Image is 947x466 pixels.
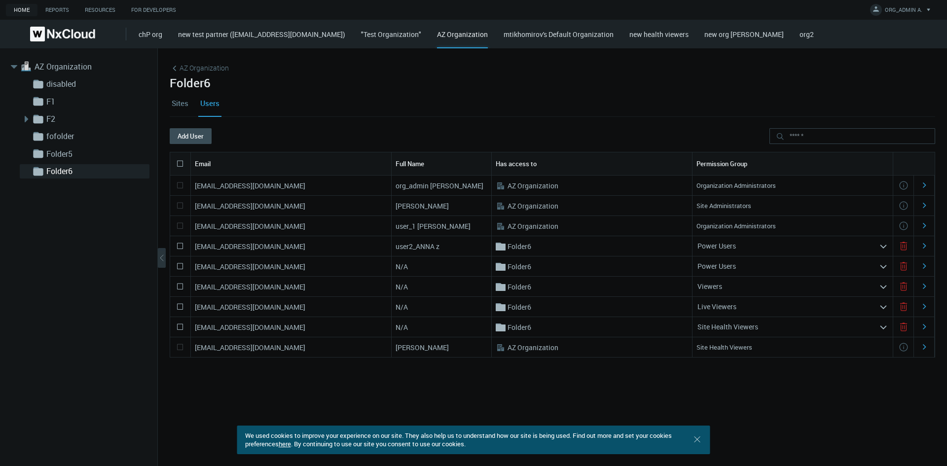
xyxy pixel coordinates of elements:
nx-search-highlight: [PERSON_NAME] [396,343,449,352]
a: "Test Organization" [361,30,421,39]
a: Reports [37,4,77,16]
a: Folder5 [46,148,145,160]
nx-search-highlight: [EMAIL_ADDRESS][DOMAIN_NAME] [195,242,305,251]
nx-search-highlight: Folder6 [508,242,531,251]
nx-search-highlight: N/A [396,282,408,291]
nx-search-highlight: [EMAIL_ADDRESS][DOMAIN_NAME] [195,181,305,190]
a: Sites [170,90,190,116]
nx-search-highlight: Organization Administrators [696,221,776,230]
a: org2 [800,30,814,39]
nx-search-highlight: N/A [396,302,408,312]
nx-search-highlight: Site Administrators [696,201,751,210]
nx-search-highlight: [EMAIL_ADDRESS][DOMAIN_NAME] [195,201,305,211]
nx-search-highlight: AZ Organization [508,181,558,190]
nx-search-highlight: [EMAIL_ADDRESS][DOMAIN_NAME] [195,323,305,332]
nx-search-highlight: Folder6 [508,302,531,312]
nx-search-highlight: Live Viewers [697,302,736,311]
span: ORG_ADMIN A. [885,6,922,17]
a: chP org [139,30,162,39]
a: F1 [46,96,145,108]
img: Nx Cloud logo [30,27,95,41]
nx-search-highlight: Folder6 [508,323,531,332]
a: AZ Organization [35,61,133,72]
span: We used cookies to improve your experience on our site. They also help us to understand how our s... [245,431,672,448]
button: Add User [170,128,212,144]
nx-search-highlight: Organization Administrators [696,181,776,190]
div: AZ Organization [437,29,488,48]
nx-search-highlight: [EMAIL_ADDRESS][DOMAIN_NAME] [195,343,305,352]
a: new org [PERSON_NAME] [704,30,784,39]
nx-search-highlight: [EMAIL_ADDRESS][DOMAIN_NAME] [195,221,305,231]
nx-search-highlight: Power Users [697,261,736,271]
a: AZ Organization [170,63,229,73]
nx-search-highlight: N/A [396,262,408,271]
a: mtikhomirov's Default Organization [504,30,614,39]
nx-search-highlight: Site Health Viewers [696,343,752,352]
nx-search-highlight: Folder6 [508,262,531,271]
nx-search-highlight: Power Users [697,241,736,251]
a: disabled [46,78,145,90]
nx-search-highlight: AZ Organization [508,201,558,211]
a: fofolder [46,130,145,142]
span: . By continuing to use our site you consent to use our cookies. [291,439,466,448]
a: new test partner ([EMAIL_ADDRESS][DOMAIN_NAME]) [178,30,345,39]
nx-search-highlight: [PERSON_NAME] [396,201,449,211]
nx-search-highlight: Folder6 [508,282,531,291]
a: Resources [77,4,123,16]
a: F2 [46,113,145,125]
nx-search-highlight: Viewers [697,282,722,291]
a: here [279,439,291,448]
nx-search-highlight: [EMAIL_ADDRESS][DOMAIN_NAME] [195,302,305,312]
a: new health viewers [629,30,689,39]
nx-search-highlight: [EMAIL_ADDRESS][DOMAIN_NAME] [195,262,305,271]
nx-search-highlight: user2_ANNA z [396,242,439,251]
nx-search-highlight: user_1 [PERSON_NAME] [396,221,471,231]
nx-search-highlight: N/A [396,323,408,332]
a: Folder6 [46,165,145,177]
h2: Folder6 [170,76,935,90]
nx-search-highlight: [EMAIL_ADDRESS][DOMAIN_NAME] [195,282,305,291]
a: Users [198,90,221,116]
a: For Developers [123,4,184,16]
nx-search-highlight: Site Health Viewers [697,322,758,331]
a: Home [6,4,37,16]
nx-search-highlight: AZ Organization [508,343,558,352]
nx-search-highlight: org_admin [PERSON_NAME] [396,181,483,190]
nx-search-highlight: AZ Organization [508,221,558,231]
